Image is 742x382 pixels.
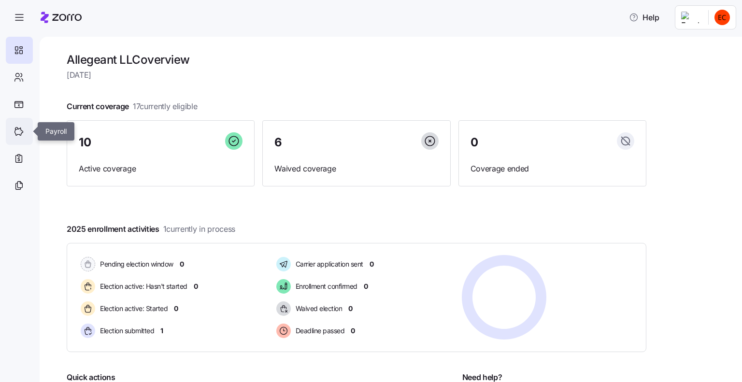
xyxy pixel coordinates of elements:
span: 0 [180,259,184,269]
span: Election active: Hasn't started [97,282,187,291]
img: cc97166a80db72ba115bf250c5d9a898 [714,10,730,25]
span: 0 [364,282,368,291]
span: Waived coverage [274,163,438,175]
h1: Allegeant LLC overview [67,52,646,67]
span: Carrier application sent [293,259,363,269]
span: 10 [79,137,91,148]
img: Employer logo [681,12,700,23]
span: Coverage ended [471,163,634,175]
span: 2025 enrollment activities [67,223,235,235]
span: 1 currently in process [163,223,235,235]
button: Help [621,8,667,27]
span: Active coverage [79,163,243,175]
span: 0 [370,259,374,269]
span: Help [629,12,659,23]
span: 1 [160,326,163,336]
span: 0 [194,282,198,291]
span: 0 [348,304,353,313]
span: Current coverage [67,100,198,113]
span: 0 [174,304,178,313]
span: 0 [471,137,478,148]
span: 0 [351,326,355,336]
span: Election submitted [97,326,154,336]
span: 6 [274,137,282,148]
span: [DATE] [67,69,646,81]
span: Pending election window [97,259,173,269]
span: Waived election [293,304,342,313]
span: 17 currently eligible [133,100,198,113]
span: Deadline passed [293,326,345,336]
span: Enrollment confirmed [293,282,357,291]
span: Election active: Started [97,304,168,313]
